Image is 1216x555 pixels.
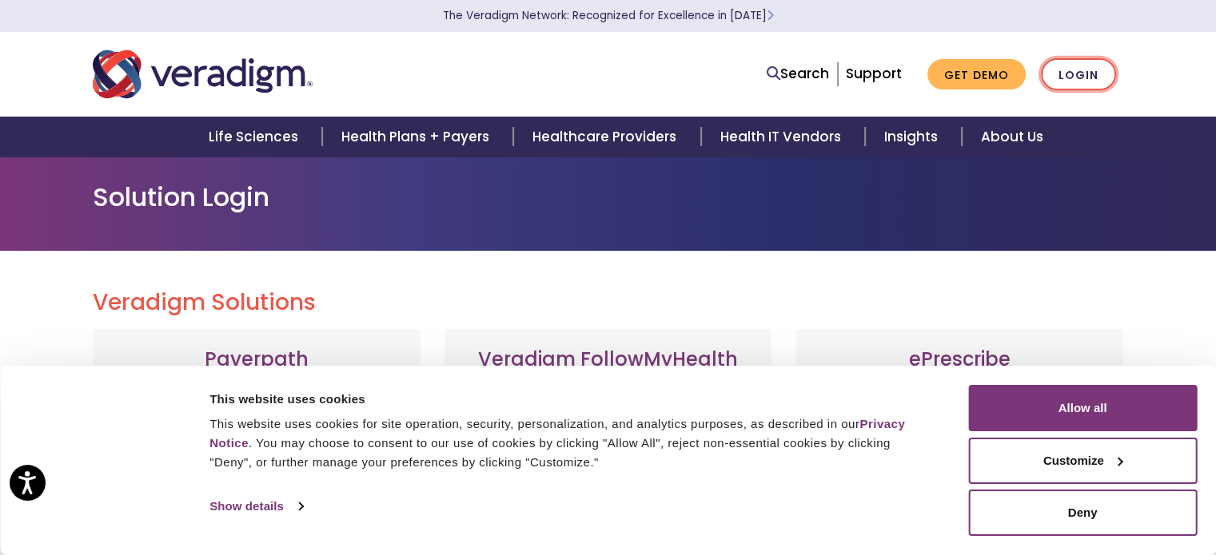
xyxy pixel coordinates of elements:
a: About Us [962,117,1063,157]
a: Health Plans + Payers [322,117,513,157]
a: Health IT Vendors [701,117,865,157]
div: This website uses cookies [209,390,932,409]
a: Show details [209,494,302,518]
button: Customize [968,438,1197,484]
a: Get Demo [927,59,1026,90]
div: This website uses cookies for site operation, security, personalization, and analytics purposes, ... [209,414,932,472]
h3: Payerpath [109,348,405,371]
h3: ePrescribe [811,348,1107,371]
a: Search [767,63,829,85]
a: Support [846,64,902,83]
a: Healthcare Providers [513,117,700,157]
h1: Solution Login [93,182,1124,212]
a: The Veradigm Network: Recognized for Excellence in [DATE]Learn More [443,8,774,23]
a: Life Sciences [189,117,322,157]
img: Veradigm logo [93,48,313,101]
h2: Veradigm Solutions [93,289,1124,316]
h3: Veradigm FollowMyHealth [460,348,756,371]
span: Learn More [767,8,774,23]
button: Allow all [968,385,1197,431]
a: Insights [865,117,962,157]
button: Deny [968,490,1197,536]
a: Login [1041,58,1116,91]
